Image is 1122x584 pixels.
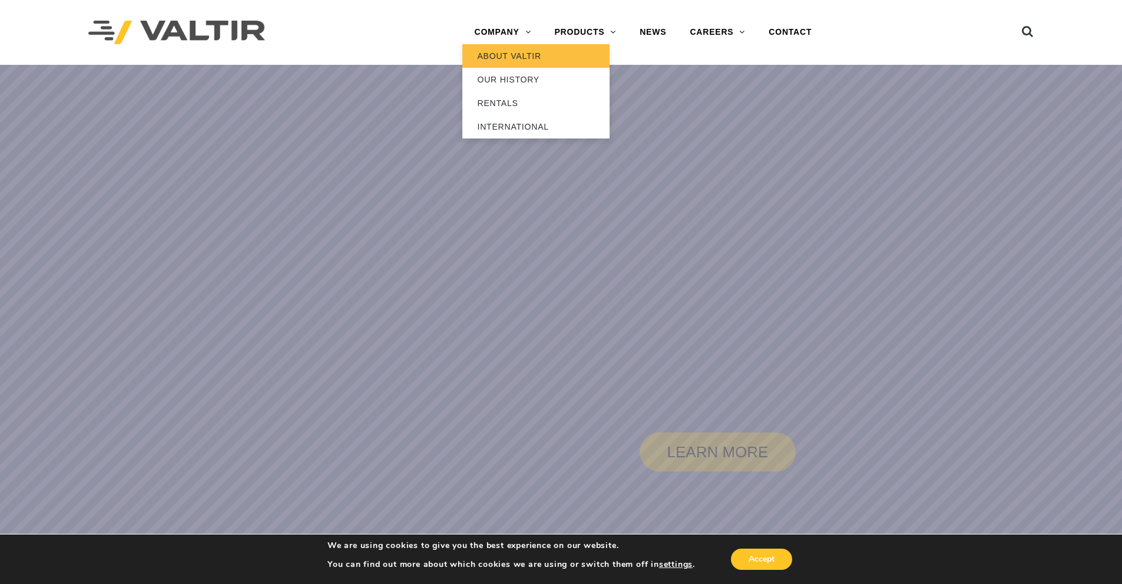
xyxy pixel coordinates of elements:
img: Valtir [88,21,265,45]
a: NEWS [628,21,678,44]
p: We are using cookies to give you the best experience on our website. [327,540,695,551]
a: INTERNATIONAL [462,115,610,138]
a: LEARN MORE [640,433,796,471]
a: PRODUCTS [542,21,628,44]
a: CAREERS [678,21,757,44]
a: RENTALS [462,91,610,115]
a: OUR HISTORY [462,68,610,91]
a: COMPANY [462,21,542,44]
button: settings [659,559,693,570]
a: CONTACT [757,21,823,44]
p: You can find out more about which cookies we are using or switch them off in . [327,559,695,570]
a: ABOUT VALTIR [462,44,610,68]
button: Accept [731,549,792,570]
